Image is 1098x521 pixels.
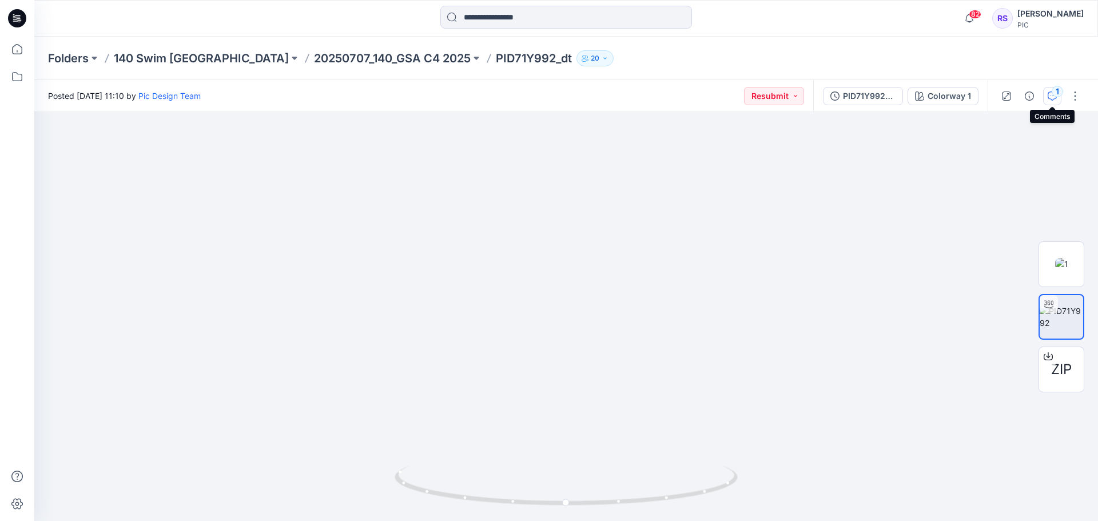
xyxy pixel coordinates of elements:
span: Posted [DATE] 11:10 by [48,90,201,102]
p: PID71Y992_dt [496,50,572,66]
div: 1 [1052,86,1063,97]
button: 1 [1043,87,1061,105]
div: PIC [1017,21,1084,29]
div: PID71Y992_gsa [843,90,896,102]
a: 20250707_140_GSA C4 2025 [314,50,471,66]
img: 1 [1055,258,1068,270]
div: [PERSON_NAME] [1017,7,1084,21]
button: Details [1020,87,1039,105]
a: 140 Swim [GEOGRAPHIC_DATA] [114,50,289,66]
div: Colorway 1 [928,90,971,102]
button: PID71Y992_gsa [823,87,903,105]
a: Folders [48,50,89,66]
p: 20 [591,52,599,65]
a: Pic Design Team [138,91,201,101]
button: Colorway 1 [908,87,978,105]
div: RS [992,8,1013,29]
span: ZIP [1051,359,1072,380]
span: 82 [969,10,981,19]
button: 20 [576,50,614,66]
img: PID71Y992 [1040,305,1083,329]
